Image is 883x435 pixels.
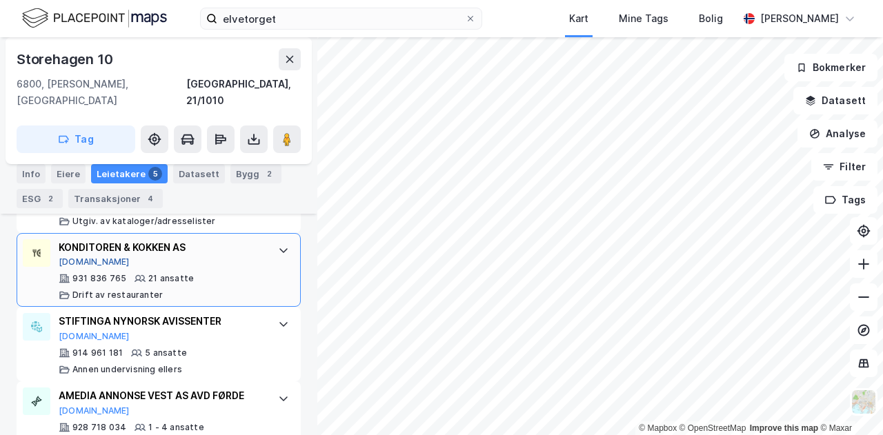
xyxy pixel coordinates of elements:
[17,189,63,208] div: ESG
[59,387,264,404] div: AMEDIA ANNONSE VEST AS AVD FØRDE
[230,164,281,183] div: Bygg
[17,76,186,109] div: 6800, [PERSON_NAME], [GEOGRAPHIC_DATA]
[17,48,115,70] div: Storehagen 10
[72,422,126,433] div: 928 718 034
[173,164,225,183] div: Datasett
[59,313,264,330] div: STIFTINGA NYNORSK AVISSENTER
[797,120,877,148] button: Analyse
[148,422,204,433] div: 1 - 4 ansatte
[262,167,276,181] div: 2
[59,405,130,416] button: [DOMAIN_NAME]
[59,256,130,267] button: [DOMAIN_NAME]
[750,423,818,433] a: Improve this map
[186,76,301,109] div: [GEOGRAPHIC_DATA], 21/1010
[217,8,465,29] input: Søk på adresse, matrikkel, gårdeiere, leietakere eller personer
[619,10,668,27] div: Mine Tags
[72,216,216,227] div: Utgiv. av kataloger/adresselister
[43,192,57,205] div: 2
[59,331,130,342] button: [DOMAIN_NAME]
[72,290,163,301] div: Drift av restauranter
[17,125,135,153] button: Tag
[569,10,588,27] div: Kart
[814,369,883,435] div: Kontrollprogram for chat
[813,186,877,214] button: Tags
[143,192,157,205] div: 4
[811,153,877,181] button: Filter
[72,347,123,358] div: 914 961 181
[72,273,126,284] div: 931 836 765
[91,164,168,183] div: Leietakere
[72,364,182,375] div: Annen undervisning ellers
[51,164,86,183] div: Eiere
[17,164,46,183] div: Info
[639,423,677,433] a: Mapbox
[145,347,187,358] div: 5 ansatte
[760,10,839,27] div: [PERSON_NAME]
[784,54,877,81] button: Bokmerker
[699,10,723,27] div: Bolig
[68,189,163,208] div: Transaksjoner
[22,6,167,30] img: logo.f888ab2527a4732fd821a326f86c7f29.svg
[793,87,877,114] button: Datasett
[148,167,162,181] div: 5
[679,423,746,433] a: OpenStreetMap
[148,273,194,284] div: 21 ansatte
[59,239,264,256] div: KONDITOREN & KOKKEN AS
[814,369,883,435] iframe: Chat Widget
